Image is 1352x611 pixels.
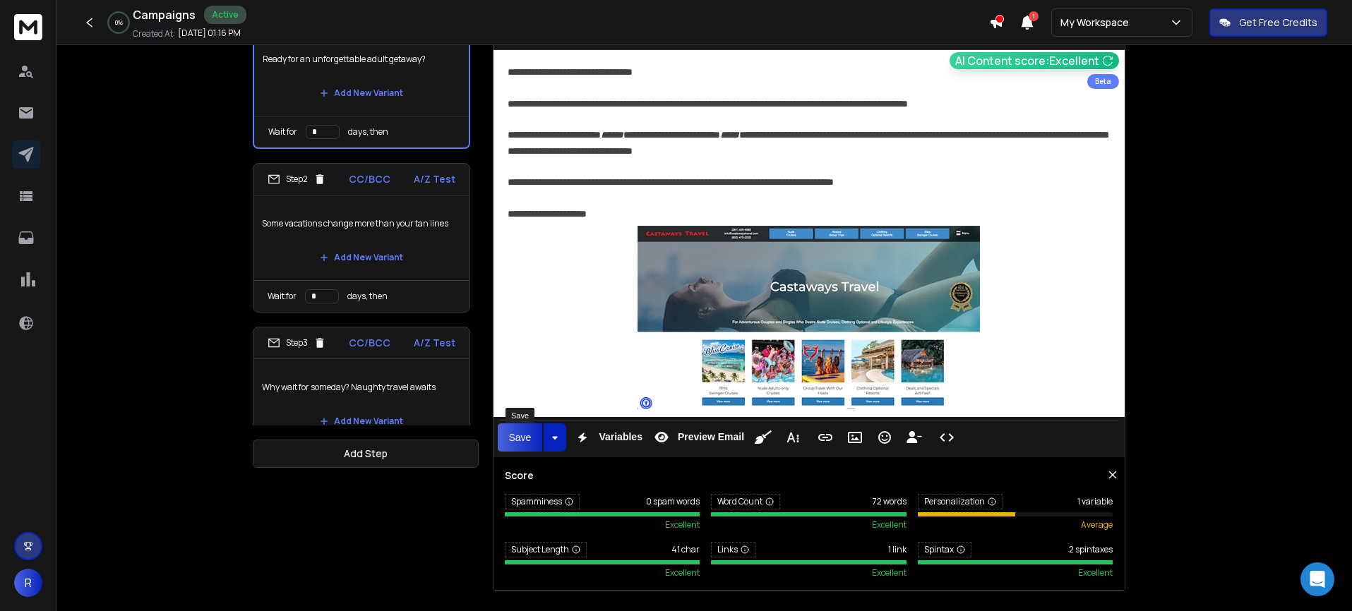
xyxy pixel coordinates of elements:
span: 72 words [873,496,907,507]
button: R [14,569,42,597]
button: Insert Image (⌘P) [842,423,868,452]
button: Variables [569,423,645,452]
button: Emoticons [871,423,898,452]
p: CC/BCC [349,336,390,350]
button: Insert Link (⌘K) [812,423,839,452]
button: Insert Unsubscribe Link [901,423,928,452]
span: 1 variable [1077,496,1113,507]
span: excellent [1078,567,1113,579]
button: Save [498,423,543,452]
span: Preview Email [675,431,747,443]
p: CC/BCC [349,172,390,186]
p: 0 % [115,18,123,27]
p: Some vacations change more than your tan lines [262,204,461,243]
li: Step3CC/BCCA/Z TestWhy wait for someday? Naughty travel awaitsAdd New Variant [253,327,470,444]
span: Spintax [918,542,971,557]
button: Get Free Credits [1209,8,1327,37]
span: 41 char [671,544,700,555]
li: Step2CC/BCCA/Z TestSome vacations change more than your tan linesAdd New VariantWait fordays, then [253,163,470,313]
div: Open Intercom Messenger [1300,562,1334,596]
button: More Text [779,423,806,452]
span: excellent [872,567,907,579]
button: Add New Variant [309,407,414,435]
span: Spamminess [505,494,580,509]
span: Variables [596,431,645,443]
span: excellent [665,519,700,531]
p: Get Free Credits [1239,16,1317,30]
button: Add Step [253,440,479,468]
p: [DATE] 01:16 PM [178,28,241,39]
p: A/Z Test [414,336,455,350]
button: Add New Variant [309,243,414,272]
div: Step 2 [268,173,326,186]
p: Wait for [268,126,297,138]
p: A/Z Test [414,172,455,186]
span: Subject Length [505,542,587,557]
button: Add New Variant [309,79,414,107]
div: Save [505,408,534,423]
h3: Score [505,468,1113,483]
div: Beta [1087,74,1119,89]
button: Code View [933,423,960,452]
div: Step 3 [268,337,326,349]
span: Links [711,542,755,557]
p: days, then [348,126,388,138]
p: Ready for an unforgettable adult getaway? [263,40,460,79]
p: My Workspace [1060,16,1135,30]
span: Personalization [918,494,1003,509]
div: Active [204,6,246,24]
span: 1 [1029,11,1039,21]
h1: Campaigns [133,6,196,23]
p: Created At: [133,28,175,40]
span: average [1081,519,1113,531]
span: excellent [872,519,907,531]
p: Why wait for someday? Naughty travel awaits [262,368,461,407]
p: Wait for [268,291,297,302]
button: AI Content score:Excellent [950,52,1119,69]
span: excellent [665,567,700,579]
span: 2 spintaxes [1069,544,1113,555]
span: 1 link [888,544,907,555]
button: Preview Email [648,423,747,452]
span: Word Count [711,494,780,509]
p: days, then [347,291,388,302]
span: 0 spam words [646,496,700,507]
